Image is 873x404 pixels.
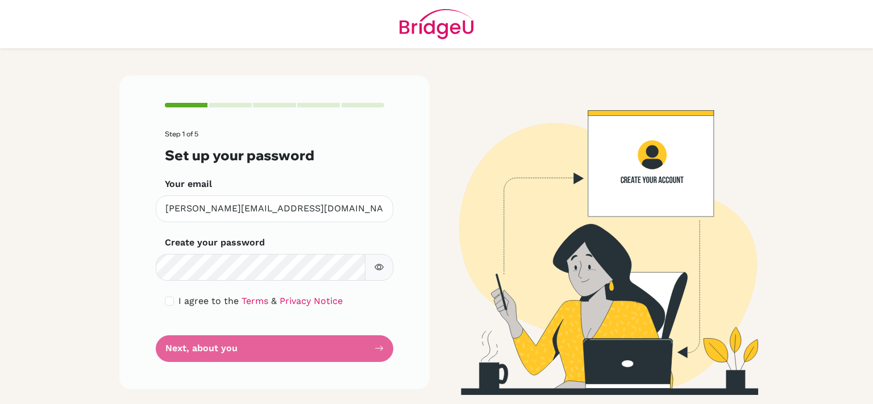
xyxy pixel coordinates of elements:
[156,195,393,222] input: Insert your email*
[165,130,198,138] span: Step 1 of 5
[165,147,384,164] h3: Set up your password
[178,295,239,306] span: I agree to the
[242,295,268,306] a: Terms
[271,295,277,306] span: &
[280,295,343,306] a: Privacy Notice
[165,177,212,191] label: Your email
[165,236,265,249] label: Create your password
